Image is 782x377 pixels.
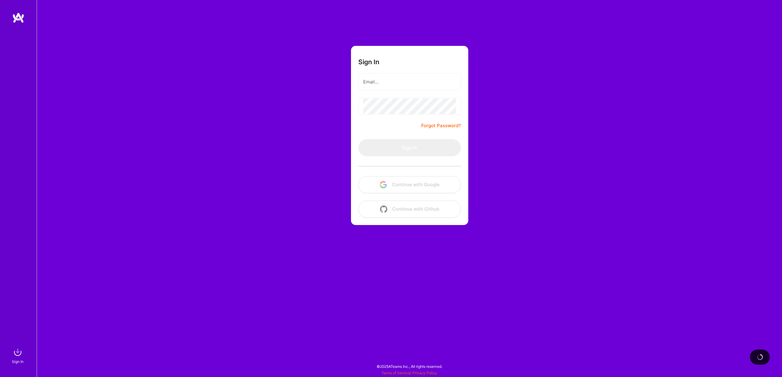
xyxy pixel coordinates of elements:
a: sign inSign In [13,346,24,365]
img: icon [380,181,387,188]
img: icon [380,205,387,213]
h3: Sign In [358,58,379,66]
a: Privacy Policy [412,371,437,375]
img: sign in [12,346,24,358]
button: Continue with Google [358,176,461,193]
img: logo [12,12,24,23]
input: Email... [363,74,456,90]
button: Sign In [358,139,461,156]
a: Terms of Service [382,371,410,375]
span: | [382,371,437,375]
button: Continue with Github [358,201,461,218]
div: Sign In [12,358,24,365]
img: loading [757,354,763,360]
div: © 2025 ATeams Inc., All rights reserved. [37,359,782,374]
a: Forgot Password? [421,122,461,129]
